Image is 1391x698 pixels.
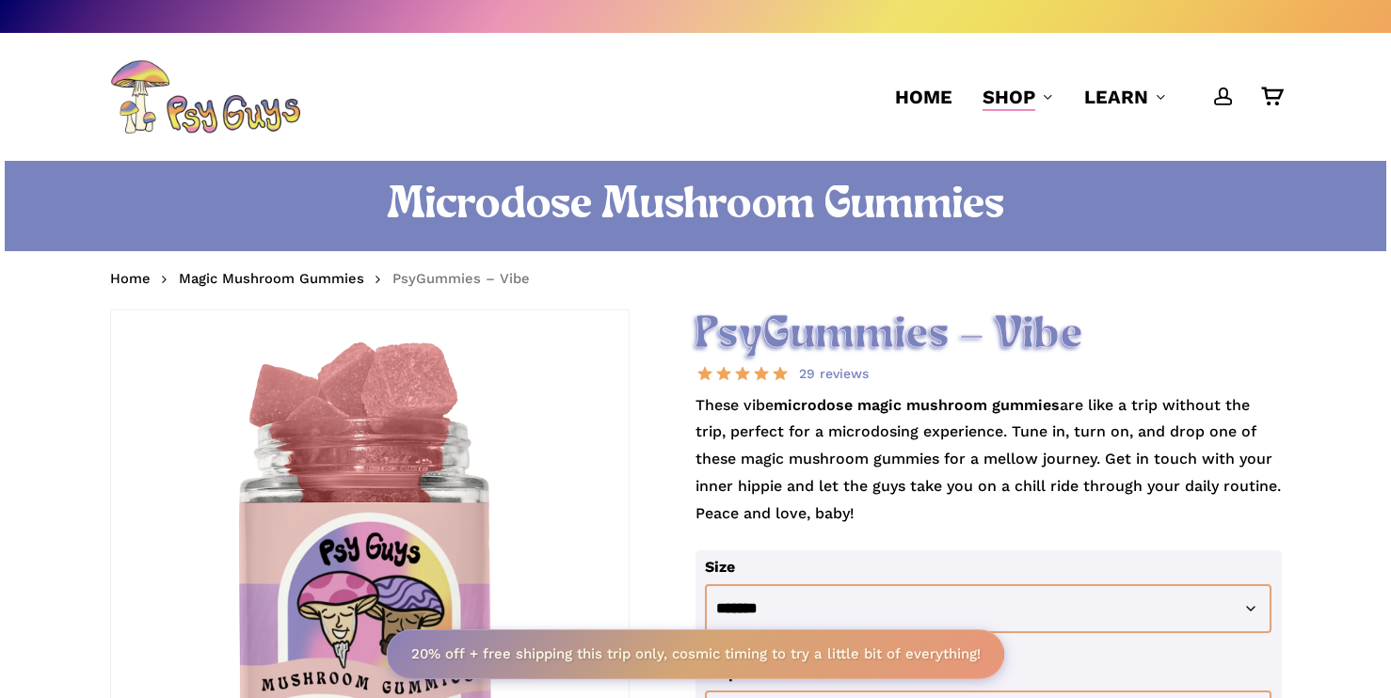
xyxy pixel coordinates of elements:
[774,396,1060,414] strong: microdose magic mushroom gummies
[411,645,981,662] strong: 20% off + free shipping this trip only, cosmic timing to try a little bit of everything!
[895,84,952,110] a: Home
[983,84,1054,110] a: Shop
[705,558,735,576] label: Size
[895,86,952,108] span: Home
[1084,84,1167,110] a: Learn
[1084,86,1148,108] span: Learn
[179,269,364,288] a: Magic Mushroom Gummies
[695,309,1282,361] h2: PsyGummies – Vibe
[110,59,300,135] img: PsyGuys
[110,269,151,288] a: Home
[392,270,530,287] span: PsyGummies – Vibe
[695,392,1282,550] p: These vibe are like a trip without the trip, perfect for a microdosing experience. Tune in, turn ...
[110,180,1282,232] h1: Microdose Mushroom Gummies
[880,33,1282,161] nav: Main Menu
[983,86,1035,108] span: Shop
